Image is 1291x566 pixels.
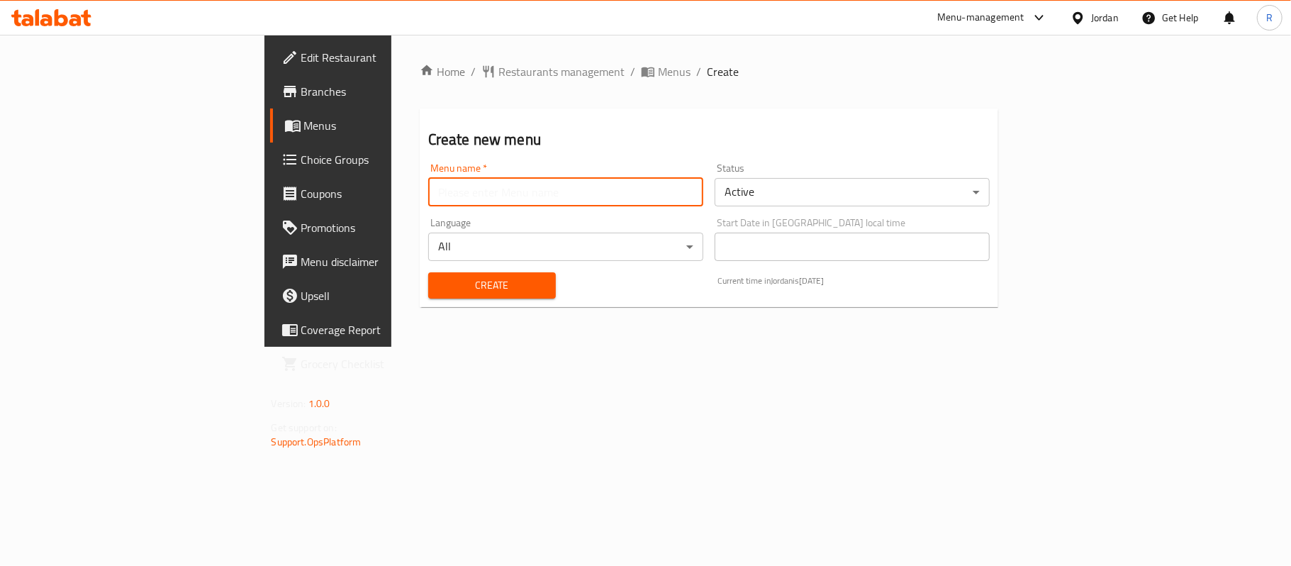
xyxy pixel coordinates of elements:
[301,49,469,66] span: Edit Restaurant
[658,63,691,80] span: Menus
[428,272,556,299] button: Create
[1091,10,1119,26] div: Jordan
[428,178,703,206] input: Please enter Menu name
[301,287,469,304] span: Upsell
[301,219,469,236] span: Promotions
[301,83,469,100] span: Branches
[696,63,701,80] li: /
[715,178,990,206] div: Active
[272,433,362,451] a: Support.OpsPlatform
[301,355,469,372] span: Grocery Checklist
[428,129,990,150] h2: Create new menu
[717,274,990,287] p: Current time in Jordan is [DATE]
[270,177,480,211] a: Coupons
[641,63,691,80] a: Menus
[1266,10,1273,26] span: R
[937,9,1024,26] div: Menu-management
[270,109,480,143] a: Menus
[420,63,999,80] nav: breadcrumb
[301,321,469,338] span: Coverage Report
[630,63,635,80] li: /
[272,418,337,437] span: Get support on:
[301,185,469,202] span: Coupons
[270,347,480,381] a: Grocery Checklist
[270,245,480,279] a: Menu disclaimer
[270,74,480,109] a: Branches
[270,40,480,74] a: Edit Restaurant
[707,63,739,80] span: Create
[272,394,306,413] span: Version:
[301,151,469,168] span: Choice Groups
[481,63,625,80] a: Restaurants management
[301,253,469,270] span: Menu disclaimer
[304,117,469,134] span: Menus
[440,277,544,294] span: Create
[428,233,703,261] div: All
[270,211,480,245] a: Promotions
[498,63,625,80] span: Restaurants management
[270,143,480,177] a: Choice Groups
[270,313,480,347] a: Coverage Report
[270,279,480,313] a: Upsell
[308,394,330,413] span: 1.0.0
